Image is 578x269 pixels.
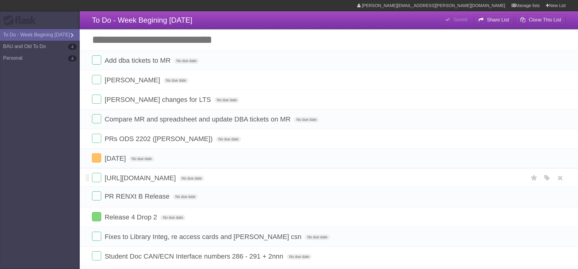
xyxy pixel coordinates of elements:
[92,212,101,221] label: Done
[92,55,101,65] label: Done
[105,213,159,221] span: Release 4 Drop 2
[287,254,312,260] span: No due date
[105,115,292,123] span: Compare MR and spreadsheet and update DBA tickets on MR
[92,114,101,123] label: Done
[92,191,101,200] label: Done
[105,233,303,241] span: Fixes to Library Integ, re access cards and [PERSON_NAME] csn
[68,55,77,62] b: 4
[528,173,540,183] label: Star task
[214,97,239,103] span: No due date
[529,17,561,22] b: Clone This List
[305,234,330,240] span: No due date
[92,16,192,24] span: To Do - Week Begining [DATE]
[473,14,514,25] button: Share List
[92,251,101,260] label: Done
[216,136,241,142] span: No due date
[92,232,101,241] label: Done
[105,155,127,162] span: [DATE]
[92,95,101,104] label: Done
[129,156,154,162] span: No due date
[163,78,188,83] span: No due date
[105,135,214,143] span: PRs ODS 2202 ([PERSON_NAME])
[92,173,101,182] label: Done
[515,14,566,25] button: Clone This List
[179,176,204,181] span: No due date
[105,174,177,182] span: [URL][DOMAIN_NAME]
[68,44,77,50] b: 4
[173,194,198,200] span: No due date
[160,215,185,220] span: No due date
[92,134,101,143] label: Done
[454,17,467,22] b: Saved
[92,75,101,84] label: Done
[105,192,171,200] span: PR RENXt B Release
[3,15,40,26] div: Flask
[105,96,212,103] span: [PERSON_NAME] changes for LTS
[92,153,101,163] label: Done
[294,117,319,122] span: No due date
[105,57,172,64] span: Add dba tickets to MR
[174,58,199,64] span: No due date
[105,76,162,84] span: [PERSON_NAME]
[487,17,509,22] b: Share List
[105,252,285,260] span: Student Doc CAN/ECN Interface numbers 286 - 291 + 2nnn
